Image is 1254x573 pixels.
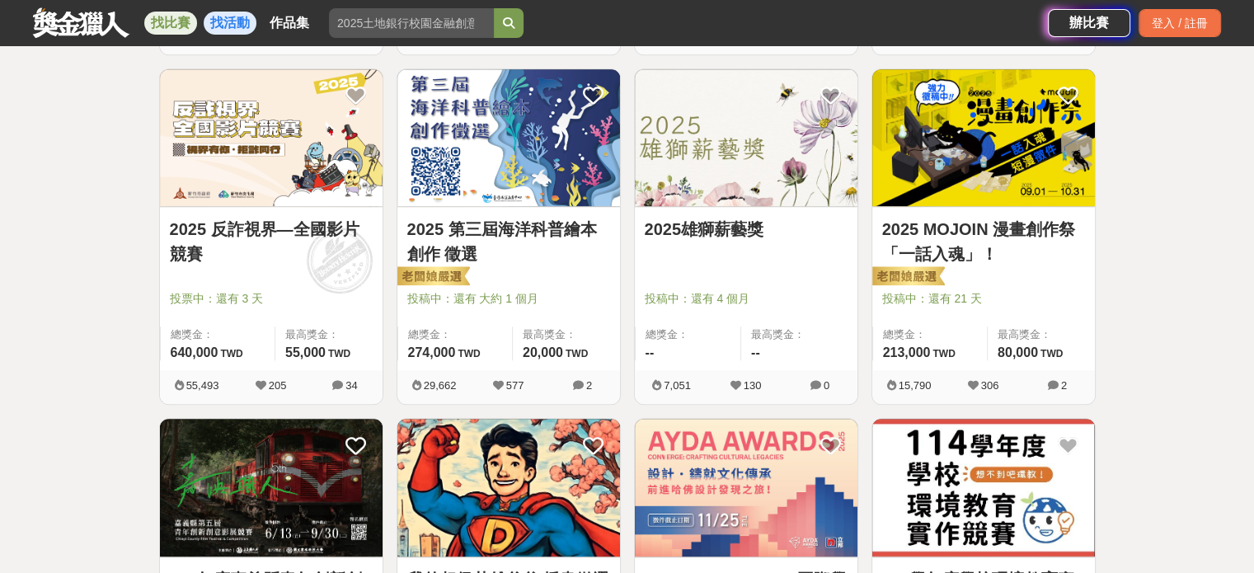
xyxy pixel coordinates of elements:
a: 作品集 [263,12,316,35]
img: Cover Image [872,419,1095,557]
span: 213,000 [883,345,931,359]
span: TWD [328,348,350,359]
a: 辦比賽 [1048,9,1130,37]
img: Cover Image [160,419,383,557]
a: 找比賽 [144,12,197,35]
span: TWD [566,348,588,359]
a: 2025雄獅薪藝獎 [645,217,848,242]
img: Cover Image [635,419,857,557]
span: 29,662 [424,379,457,392]
img: 老闆娘嚴選 [869,265,945,289]
a: Cover Image [872,419,1095,557]
span: 總獎金： [408,326,502,343]
span: -- [751,345,760,359]
span: 7,051 [664,379,691,392]
a: Cover Image [635,419,857,557]
span: 205 [269,379,287,392]
span: 總獎金： [171,326,265,343]
a: Cover Image [160,419,383,557]
span: 2 [1061,379,1067,392]
a: Cover Image [635,69,857,208]
span: 最高獎金： [285,326,373,343]
span: 55,000 [285,345,326,359]
span: 2 [586,379,592,392]
span: 投票中：還有 3 天 [170,290,373,308]
span: 55,493 [186,379,219,392]
a: 2025 反詐視界—全國影片競賽 [170,217,373,266]
img: Cover Image [397,69,620,207]
img: Cover Image [635,69,857,207]
span: 投稿中：還有 大約 1 個月 [407,290,610,308]
img: Cover Image [397,419,620,557]
span: 306 [981,379,999,392]
span: 0 [824,379,829,392]
a: 2025 MOJOIN 漫畫創作祭「一話入魂」！ [882,217,1085,266]
span: 總獎金： [883,326,977,343]
a: Cover Image [397,419,620,557]
img: Cover Image [160,69,383,207]
span: TWD [458,348,480,359]
span: 274,000 [408,345,456,359]
a: 2025 第三屆海洋科普繪本創作 徵選 [407,217,610,266]
a: Cover Image [397,69,620,208]
span: -- [646,345,655,359]
div: 登入 / 註冊 [1139,9,1221,37]
a: 找活動 [204,12,256,35]
span: TWD [220,348,242,359]
a: Cover Image [872,69,1095,208]
input: 2025土地銀行校園金融創意挑戰賽：從你出發 開啟智慧金融新頁 [329,8,494,38]
span: 577 [506,379,524,392]
a: Cover Image [160,69,383,208]
span: TWD [1040,348,1063,359]
span: 總獎金： [646,326,731,343]
span: 640,000 [171,345,218,359]
span: 投稿中：還有 4 個月 [645,290,848,308]
span: 15,790 [899,379,932,392]
span: 投稿中：還有 21 天 [882,290,1085,308]
span: 最高獎金： [998,326,1085,343]
span: 34 [345,379,357,392]
span: 20,000 [523,345,563,359]
img: 老闆娘嚴選 [394,265,470,289]
span: 最高獎金： [523,326,610,343]
span: 最高獎金： [751,326,848,343]
span: TWD [932,348,955,359]
img: Cover Image [872,69,1095,207]
span: 80,000 [998,345,1038,359]
span: 130 [744,379,762,392]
